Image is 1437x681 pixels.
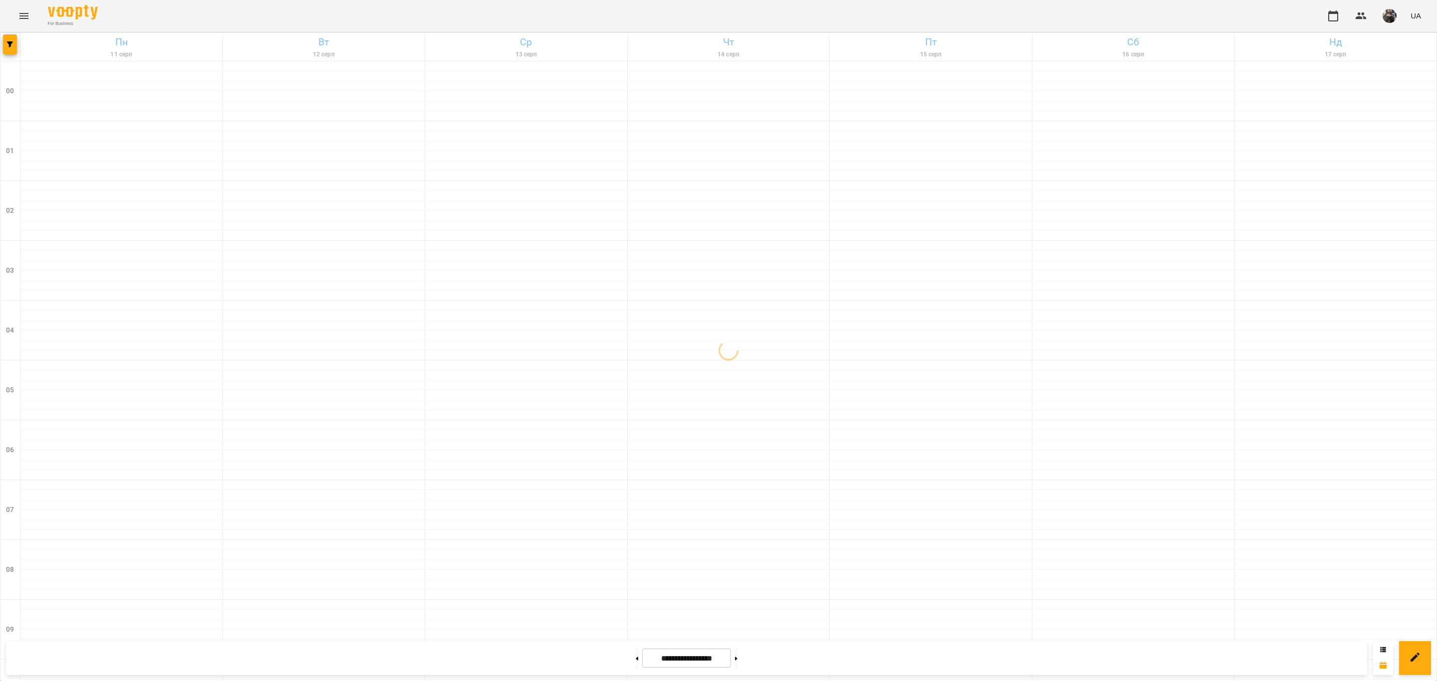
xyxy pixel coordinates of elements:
[22,50,221,59] h6: 11 серп
[48,5,98,19] img: Voopty Logo
[1034,34,1233,50] h6: Сб
[831,34,1030,50] h6: Пт
[6,564,14,575] h6: 08
[6,86,14,97] h6: 00
[48,20,98,27] span: For Business
[6,265,14,276] h6: 03
[1236,34,1435,50] h6: Нд
[427,50,626,59] h6: 13 серп
[1034,50,1233,59] h6: 16 серп
[831,50,1030,59] h6: 15 серп
[1407,6,1425,25] button: UA
[427,34,626,50] h6: Ср
[6,385,14,396] h6: 05
[6,325,14,336] h6: 04
[6,146,14,157] h6: 01
[1236,50,1435,59] h6: 17 серп
[1383,9,1397,23] img: 8337ee6688162bb2290644e8745a615f.jpg
[6,505,14,515] h6: 07
[6,445,14,456] h6: 06
[1411,10,1421,21] span: UA
[629,50,828,59] h6: 14 серп
[225,50,424,59] h6: 12 серп
[6,205,14,216] h6: 02
[12,4,36,28] button: Menu
[225,34,424,50] h6: Вт
[629,34,828,50] h6: Чт
[22,34,221,50] h6: Пн
[6,624,14,635] h6: 09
